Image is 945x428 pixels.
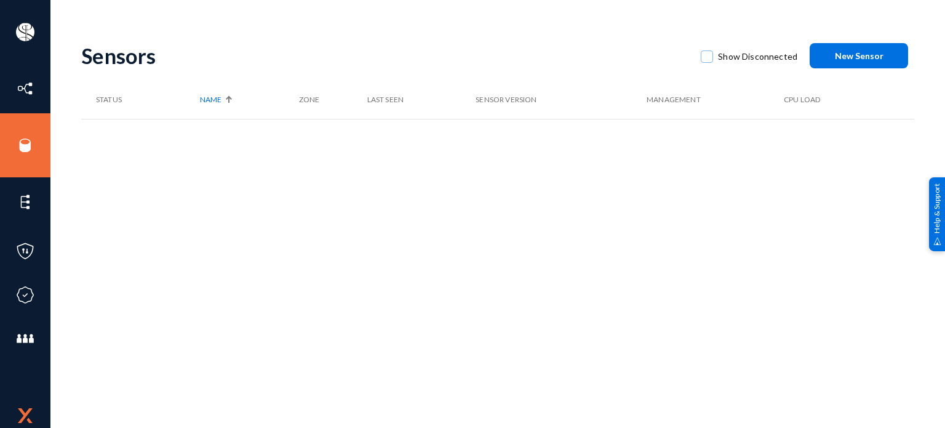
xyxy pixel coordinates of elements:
th: Last Seen [367,81,476,119]
th: Sensor Version [476,81,647,119]
img: icon-policies.svg [16,242,34,260]
img: icon-members.svg [16,329,34,348]
img: help_support.svg [933,237,941,245]
img: icon-compliance.svg [16,286,34,304]
div: Help & Support [929,177,945,251]
th: Management [647,81,784,119]
div: Name [200,94,292,105]
img: ACg8ocIa8OWj5FIzaB8MU-JIbNDt0RWcUDl_eQ0ZyYxN7rWYZ1uJfn9p=s96-c [16,23,34,41]
span: Name [200,94,221,105]
span: Show Disconnected [718,47,797,66]
th: Zone [299,81,367,119]
img: icon-sources.svg [16,136,34,155]
span: New Sensor [835,50,883,61]
img: icon-inventory.svg [16,79,34,98]
div: Sensors [81,43,688,68]
button: New Sensor [810,43,908,68]
th: Status [81,81,200,119]
img: icon-elements.svg [16,193,34,211]
th: CPU Load [784,81,877,119]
